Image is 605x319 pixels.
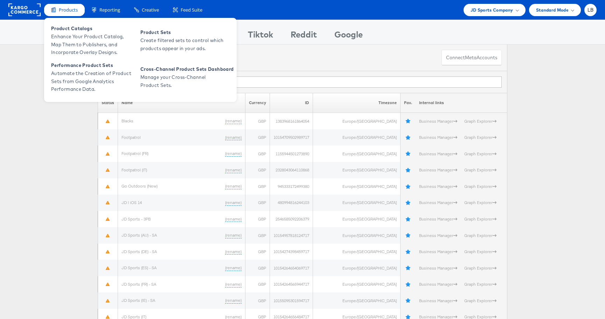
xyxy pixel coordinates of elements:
[225,281,242,287] a: (rename)
[419,184,457,189] a: Business Manager
[225,200,242,206] a: (rename)
[313,113,400,129] td: Europe/[GEOGRAPHIC_DATA]
[121,118,133,123] a: Blacks
[419,298,457,303] a: Business Manager
[225,183,242,189] a: (rename)
[121,200,142,205] a: JD | iOS 14
[225,232,242,238] a: (rename)
[140,36,224,53] span: Create filtered sets to control which products appear in your ads.
[140,28,224,36] span: Product Sets
[313,145,400,162] td: Europe/[GEOGRAPHIC_DATA]
[464,135,496,140] a: Graph Explorer
[313,211,400,228] td: Europe/[GEOGRAPHIC_DATA]
[225,167,242,173] a: (rename)
[137,23,226,58] a: Product Sets Create filtered sets to control which products appear in your ads.
[225,118,242,124] a: (rename)
[245,93,270,113] th: Currency
[225,249,242,255] a: (rename)
[245,276,270,293] td: GBP
[291,28,317,44] div: Reddit
[51,25,135,33] span: Product Catalogs
[51,69,135,93] span: Automate the Creation of Product Sets from Google Analytics Performance Data.
[140,65,234,73] span: Cross-Channel Product Sets Dashboard
[245,178,270,195] td: GBP
[270,162,313,178] td: 2328043064110868
[270,292,313,309] td: 10155095301594717
[441,50,502,66] button: ConnectmetaAccounts
[313,227,400,244] td: Europe/[GEOGRAPHIC_DATA]
[464,281,496,287] a: Graph Explorer
[245,145,270,162] td: GBP
[334,28,363,44] div: Google
[121,151,148,156] a: Footpatrol (FR)
[245,260,270,276] td: GBP
[464,184,496,189] a: Graph Explorer
[245,113,270,129] td: GBP
[313,260,400,276] td: Europe/[GEOGRAPHIC_DATA]
[419,135,457,140] a: Business Manager
[464,265,496,271] a: Graph Explorer
[225,298,242,304] a: (rename)
[245,292,270,309] td: GBP
[137,60,235,95] a: Cross-Channel Product Sets Dashboard Manage your Cross-Channel Product Sets.
[464,298,496,303] a: Graph Explorer
[225,265,242,271] a: (rename)
[313,276,400,293] td: Europe/[GEOGRAPHIC_DATA]
[225,135,242,141] a: (rename)
[121,183,158,189] a: Go Outdoors (New)
[121,281,156,287] a: JD Sports (FR) - SA
[59,7,78,13] span: Products
[121,216,151,222] a: JD Sports - 3PB
[118,93,245,113] th: Name
[48,23,137,58] a: Product Catalogs Enhance Your Product Catalog, Map Them to Publishers, and Incorporate Overlay De...
[245,195,270,211] td: GBP
[99,7,120,13] span: Reporting
[419,200,457,205] a: Business Manager
[464,233,496,238] a: Graph Explorer
[313,129,400,146] td: Europe/[GEOGRAPHIC_DATA]
[181,7,202,13] span: Feed Suite
[51,33,135,56] span: Enhance Your Product Catalog, Map Them to Publishers, and Incorporate Overlay Designs.
[245,129,270,146] td: GBP
[270,195,313,211] td: 480994816244103
[419,265,457,271] a: Business Manager
[464,167,496,172] a: Graph Explorer
[464,118,496,124] a: Graph Explorer
[313,93,400,113] th: Timezone
[464,200,496,205] a: Graph Explorer
[98,93,118,113] th: Status
[225,151,242,157] a: (rename)
[419,167,457,172] a: Business Manager
[419,281,457,287] a: Business Manager
[587,8,594,12] span: LB
[419,249,457,254] a: Business Manager
[121,265,157,270] a: JD Sports (ES) - SA
[313,292,400,309] td: Europe/[GEOGRAPHIC_DATA]
[464,216,496,222] a: Graph Explorer
[121,249,157,254] a: JD Sports (DE) - SA
[225,216,242,222] a: (rename)
[464,249,496,254] a: Graph Explorer
[419,233,457,238] a: Business Manager
[270,260,313,276] td: 10154264654069717
[536,6,569,14] span: Standard Mode
[270,211,313,228] td: 2546585092206379
[48,60,137,95] a: Performance Product Sets Automate the Creation of Product Sets from Google Analytics Performance ...
[270,129,313,146] td: 10154709502989717
[313,195,400,211] td: Europe/[GEOGRAPHIC_DATA]
[121,135,141,140] a: Footpatrol
[121,298,155,303] a: JD Sports (IE) - SA
[245,244,270,260] td: GBP
[465,54,477,61] span: meta
[270,227,313,244] td: 10154957818124717
[245,227,270,244] td: GBP
[270,276,313,293] td: 10154264565944717
[419,216,457,222] a: Business Manager
[270,113,313,129] td: 1383968161864054
[471,6,513,14] span: JD Sports Company
[248,28,273,44] div: Tiktok
[313,162,400,178] td: Europe/[GEOGRAPHIC_DATA]
[419,151,457,156] a: Business Manager
[464,151,496,156] a: Graph Explorer
[121,232,157,238] a: JD Sports (AU) - SA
